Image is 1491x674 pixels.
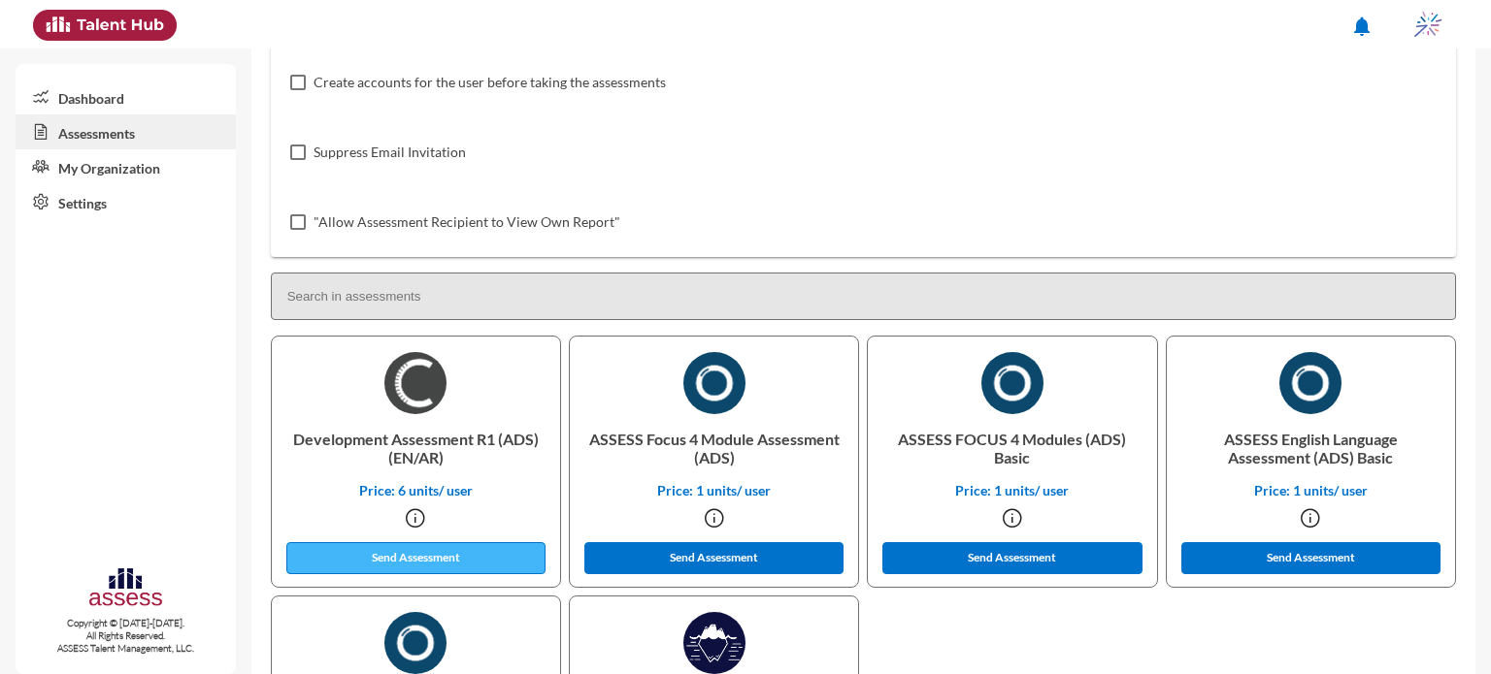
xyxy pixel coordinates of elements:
p: Price: 1 units/ user [1182,482,1440,498]
p: ASSESS Focus 4 Module Assessment (ADS) [585,414,843,482]
span: Suppress Email Invitation [314,141,466,164]
button: Send Assessment [1181,542,1441,574]
button: Send Assessment [584,542,845,574]
p: Price: 6 units/ user [287,482,545,498]
p: ASSESS English Language Assessment (ADS) Basic [1182,414,1440,482]
button: Send Assessment [882,542,1143,574]
p: Price: 1 units/ user [585,482,843,498]
p: ASSESS FOCUS 4 Modules (ADS) Basic [883,414,1141,482]
a: Dashboard [16,80,236,114]
button: Send Assessment [286,542,547,574]
input: Search in assessments [271,273,1456,320]
img: assesscompany-logo.png [87,565,164,613]
p: Price: 1 units/ user [883,482,1141,498]
span: Create accounts for the user before taking the assessments [314,71,666,94]
a: Assessments [16,114,236,149]
a: Settings [16,184,236,219]
a: My Organization [16,149,236,184]
p: Copyright © [DATE]-[DATE]. All Rights Reserved. ASSESS Talent Management, LLC. [16,617,236,655]
p: Development Assessment R1 (ADS) (EN/AR) [287,414,545,482]
mat-icon: notifications [1350,15,1374,38]
span: "Allow Assessment Recipient to View Own Report" [314,210,620,234]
